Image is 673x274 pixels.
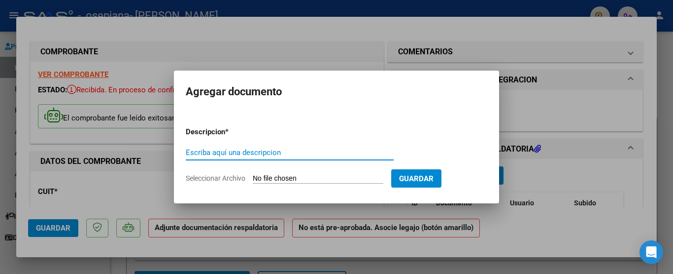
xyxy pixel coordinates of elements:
[399,174,434,183] span: Guardar
[391,169,441,188] button: Guardar
[186,174,245,182] span: Seleccionar Archivo
[639,240,663,264] div: Open Intercom Messenger
[186,82,487,101] h2: Agregar documento
[186,126,276,138] p: Descripcion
